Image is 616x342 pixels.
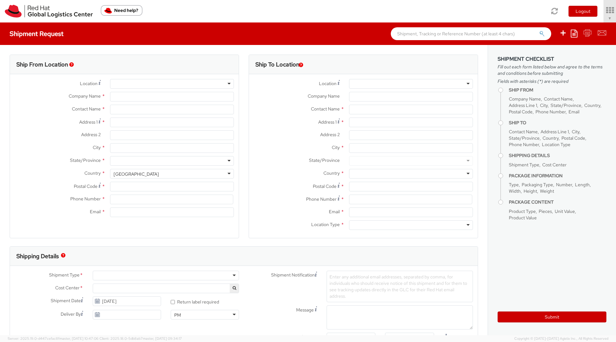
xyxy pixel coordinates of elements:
span: Address 2 [320,132,340,137]
span: Shipment Notification [271,272,315,278]
span: Email [569,109,579,115]
span: Width [509,188,521,194]
span: Company Name [509,96,541,102]
span: Contact Name [509,129,538,135]
div: PM [174,312,181,318]
span: Phone Number [306,196,337,202]
span: Pieces [539,208,552,214]
span: Contact Name [72,106,101,112]
span: Cost Center [542,162,567,168]
span: Product Value [509,215,537,221]
span: Cost Center [55,285,80,292]
span: ▼ [608,16,612,21]
span: Country [84,170,101,176]
span: Email [329,209,340,215]
h3: Shipping Details [16,253,59,259]
span: Height [524,188,537,194]
span: Country [584,102,600,108]
span: Fill out each form listed below and agree to the terms and conditions before submitting [498,64,606,76]
input: Return label required [171,300,175,304]
span: Number [556,182,572,188]
span: master, [DATE] 10:47:06 [59,336,98,341]
span: Address 1 [79,119,98,125]
span: Location [319,81,337,86]
span: State/Province [509,135,540,141]
span: Client: 2025.18.0-5db8ab7 [99,336,182,341]
span: Address Line 1 [541,129,569,135]
span: Phone Number [535,109,566,115]
span: Server: 2025.19.0-d447cefac8f [8,336,98,341]
span: Message [296,307,314,313]
span: City [572,129,579,135]
span: Product Type [509,208,536,214]
span: Weight [540,188,554,194]
span: Unit Value [555,208,575,214]
span: Country [323,170,340,176]
span: Postal Code [313,183,337,189]
img: rh-logistics-00dfa346123c4ec078e1.svg [5,5,93,18]
span: Contact Name [544,96,573,102]
span: Location Type [542,142,570,147]
span: Shipment Type [509,162,539,168]
h4: Package Information [509,173,606,178]
span: Shipment Type [49,272,80,279]
button: Logout [569,6,597,17]
span: Company Name [308,93,340,99]
span: Address 1 [318,119,337,125]
span: Email [90,209,101,215]
span: Location [80,81,98,86]
span: Postal Code [509,109,533,115]
span: Postal Code [561,135,585,141]
h4: Ship From [509,88,606,92]
span: State/Province [309,157,340,163]
span: Type [509,182,519,188]
span: Packaging Type [522,182,553,188]
span: Phone Number [70,196,101,202]
h3: Shipment Checklist [498,56,606,62]
span: City [332,145,340,150]
span: Reference [296,334,317,340]
span: State/Province [70,157,101,163]
span: Phone Number [509,142,539,147]
span: City [540,102,548,108]
span: Location Type [311,222,340,227]
span: master, [DATE] 09:34:17 [143,336,182,341]
label: Return label required [171,298,220,305]
span: Deliver By [61,311,81,318]
h3: Ship From Location [16,61,68,68]
button: Submit [498,311,606,322]
span: Shipment Date [51,297,81,304]
h4: Shipping Details [509,153,606,158]
h4: Ship To [509,120,606,125]
span: Country [543,135,559,141]
span: Copyright © [DATE]-[DATE] Agistix Inc., All Rights Reserved [514,336,608,341]
span: Address Line 1 [509,102,537,108]
span: Fields with asterisks (*) are required [498,78,606,84]
button: Need help? [101,5,142,16]
span: Address 2 [81,132,101,137]
span: Contact Name [311,106,340,112]
span: Postal Code [74,183,98,189]
h3: Ship To Location [255,61,299,68]
span: Company Name [69,93,101,99]
div: [GEOGRAPHIC_DATA] [114,171,159,177]
span: Enter any additional email addresses, separated by comma, for individuals who should receive noti... [329,274,467,299]
h4: Shipment Request [10,30,64,37]
span: Length [575,182,590,188]
input: Shipment, Tracking or Reference Number (at least 4 chars) [391,27,551,40]
h4: Package Content [509,200,606,205]
span: City [93,145,101,150]
span: State/Province [551,102,581,108]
